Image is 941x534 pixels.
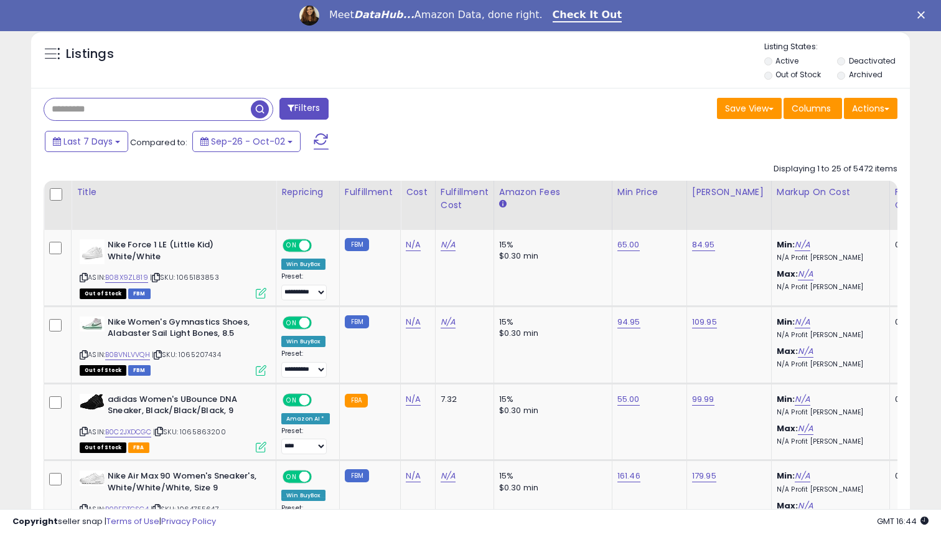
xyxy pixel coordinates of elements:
a: N/A [441,316,456,328]
a: 179.95 [692,470,716,482]
span: ON [284,317,299,328]
a: 161.46 [617,470,640,482]
button: Actions [844,98,897,119]
div: $0.30 min [499,405,602,416]
div: ASIN: [80,317,266,374]
span: 2025-10-10 16:44 GMT [877,515,929,527]
span: FBM [128,365,151,376]
b: Max: [777,268,798,280]
span: ON [284,241,299,251]
span: Columns [792,102,831,115]
div: Preset: [281,272,330,300]
span: | SKU: 1065863200 [153,427,226,437]
div: seller snap | | [12,516,216,528]
span: | SKU: 1065207434 [152,350,221,360]
button: Last 7 Days [45,131,128,152]
a: B0BVNLVVQH [105,350,150,360]
div: Win BuyBox [281,259,325,270]
span: OFF [310,317,330,328]
div: 0 [895,239,934,250]
a: 94.95 [617,316,640,328]
div: 15% [499,239,602,250]
span: Sep-26 - Oct-02 [211,135,285,148]
a: N/A [795,239,810,251]
a: N/A [795,393,810,406]
img: 313HoF9DsKL._SL40_.jpg [80,239,105,264]
img: 319PtG1rOJL._SL40_.jpg [80,394,105,410]
b: Nike Force 1 LE (Little Kid) White/White [108,239,259,265]
span: | SKU: 1065183853 [150,272,219,282]
label: Active [775,55,798,66]
button: Sep-26 - Oct-02 [192,131,301,152]
div: 7.32 [441,394,484,405]
a: N/A [795,316,810,328]
span: OFF [310,241,330,251]
div: $0.30 min [499,250,602,262]
small: FBM [345,469,369,482]
a: 109.95 [692,316,717,328]
small: Amazon Fees. [499,199,507,210]
div: 0 [895,317,934,328]
b: Min: [777,239,795,250]
p: N/A Profit [PERSON_NAME] [777,408,880,417]
div: $0.30 min [499,328,602,339]
span: FBA [128,442,149,453]
th: The percentage added to the cost of goods (COGS) that forms the calculator for Min & Max prices. [771,181,889,230]
div: Win BuyBox [281,490,325,501]
div: ASIN: [80,394,266,452]
img: Profile image for Georgie [299,6,319,26]
i: DataHub... [354,9,414,21]
a: 99.99 [692,393,714,406]
b: Nike Women's Gymnastics Shoes, Alabaster Sail Light Bones, 8.5 [108,317,259,343]
a: N/A [798,422,813,435]
label: Out of Stock [775,69,821,80]
span: All listings that are currently out of stock and unavailable for purchase on Amazon [80,442,126,453]
p: Listing States: [764,41,911,53]
div: Meet Amazon Data, done right. [329,9,543,21]
span: Last 7 Days [63,135,113,148]
div: Win BuyBox [281,336,325,347]
span: OFF [310,394,330,405]
div: 15% [499,394,602,405]
a: N/A [441,239,456,251]
span: Compared to: [130,136,187,148]
div: 15% [499,317,602,328]
a: 55.00 [617,393,640,406]
div: ASIN: [80,239,266,297]
small: FBM [345,315,369,328]
a: 65.00 [617,239,640,251]
button: Save View [717,98,782,119]
img: 311xQZL3XBL._SL40_.jpg [80,470,105,486]
span: All listings that are currently out of stock and unavailable for purchase on Amazon [80,365,126,376]
b: adidas Women's UBounce DNA Sneaker, Black/Black/Black, 9 [108,394,259,420]
div: Fulfillment [345,186,395,199]
img: 31H0WSJYaQL._SL40_.jpg [80,317,105,331]
div: Cost [406,186,430,199]
a: N/A [441,470,456,482]
div: [PERSON_NAME] [692,186,766,199]
span: All listings that are currently out of stock and unavailable for purchase on Amazon [80,288,126,299]
div: Preset: [281,350,330,378]
div: 15% [499,470,602,482]
a: N/A [406,316,421,328]
a: N/A [798,268,813,280]
p: N/A Profit [PERSON_NAME] [777,283,880,292]
div: Title [77,186,271,199]
div: Min Price [617,186,681,199]
p: N/A Profit [PERSON_NAME] [777,485,880,494]
a: N/A [798,345,813,358]
button: Filters [279,98,328,120]
span: ON [284,472,299,482]
label: Archived [849,69,882,80]
a: N/A [406,393,421,406]
small: FBM [345,238,369,251]
span: FBM [128,288,151,299]
label: Deactivated [849,55,896,66]
b: Min: [777,393,795,405]
div: 0 [895,394,934,405]
a: N/A [406,470,421,482]
p: N/A Profit [PERSON_NAME] [777,360,880,369]
b: Nike Air Max 90 Women's Sneaker's, White/White/White, Size 9 [108,470,259,497]
strong: Copyright [12,515,58,527]
div: Close [917,11,930,19]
